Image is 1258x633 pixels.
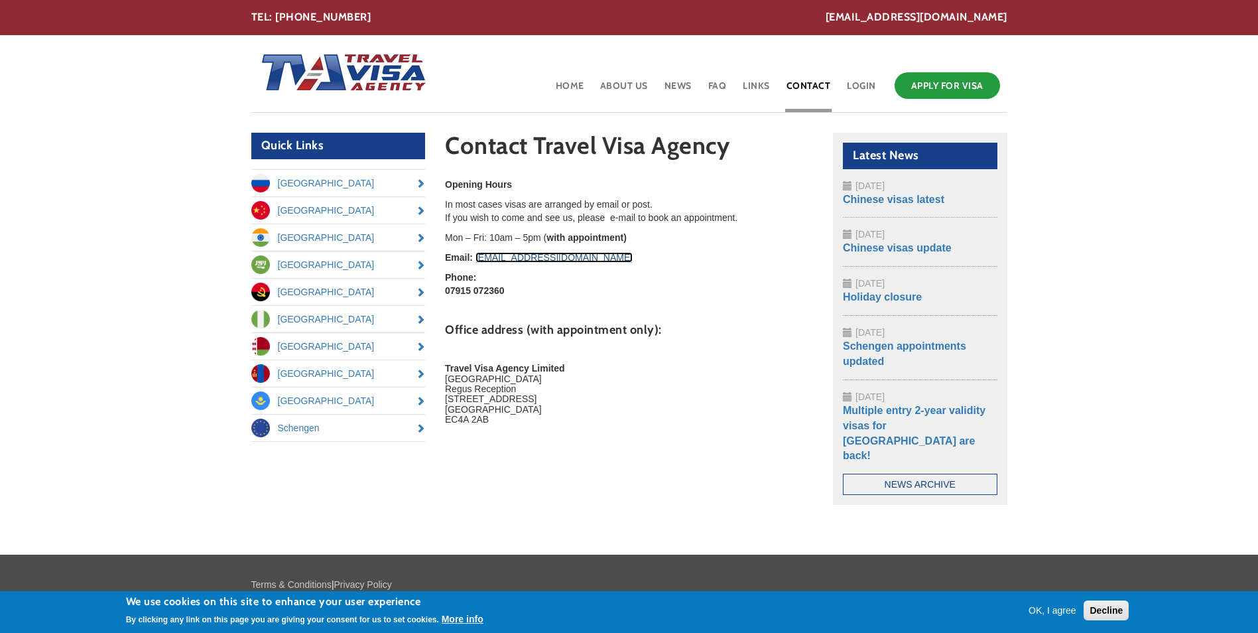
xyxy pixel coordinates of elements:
p: | [251,578,1007,591]
h2: Latest News [843,143,997,169]
a: Apply for Visa [895,72,1000,99]
p: In most cases visas are arranged by email or post. If you wish to come and see us, please e-mail ... [445,198,813,224]
h2: We use cookies on this site to enhance your user experience [126,595,483,609]
span: [DATE] [855,391,885,402]
a: [GEOGRAPHIC_DATA] [251,333,426,360]
a: Schengen appointments updated [843,340,966,367]
a: [GEOGRAPHIC_DATA] [251,306,426,332]
a: Schengen [251,415,426,441]
button: More info [442,612,483,626]
span: [DATE] [855,278,885,289]
a: [GEOGRAPHIC_DATA] [251,279,426,305]
button: Decline [1084,600,1129,620]
a: Holiday closure [843,291,922,303]
strong: Travel Visa Agency Limited [445,363,565,374]
span: [DATE] [855,229,885,240]
a: [GEOGRAPHIC_DATA] [251,170,426,196]
span: [DATE] [855,180,885,191]
a: Contact [785,69,832,112]
p: By clicking any link on this page you are giving your consent for us to set cookies. [126,615,439,624]
img: Home [251,40,428,107]
a: Login [846,69,877,112]
h5: [GEOGRAPHIC_DATA] Regus Reception [STREET_ADDRESS] [GEOGRAPHIC_DATA] EC4A 2AB [445,364,813,425]
a: [GEOGRAPHIC_DATA] [251,387,426,414]
a: News Archive [843,474,997,495]
a: Chinese visas update [843,242,952,253]
strong: Email: [445,252,473,263]
strong: Phone: [445,272,476,283]
span: [DATE] [855,327,885,338]
a: [GEOGRAPHIC_DATA] [251,360,426,387]
a: Chinese visas latest [843,194,944,205]
a: Privacy Policy [334,579,392,590]
a: [GEOGRAPHIC_DATA] [251,251,426,278]
a: [GEOGRAPHIC_DATA] [251,197,426,224]
a: Home [554,69,586,112]
strong: Office address (with appointment only): [445,322,662,337]
div: TEL: [PHONE_NUMBER] [251,10,1007,25]
a: About Us [599,69,649,112]
p: Mon – Fri: 10am – 5pm ( [445,231,813,244]
a: Multiple entry 2-year validity visas for [GEOGRAPHIC_DATA] are back! [843,405,985,462]
a: Terms & Conditions [251,579,332,590]
strong: with appointment) [546,232,627,243]
button: OK, I agree [1023,604,1082,617]
a: Links [741,69,771,112]
strong: 07915 072360 [445,285,505,296]
strong: Opening Hours [445,179,512,190]
a: [GEOGRAPHIC_DATA] [251,224,426,251]
a: FAQ [707,69,728,112]
a: News [663,69,693,112]
h1: Contact Travel Visa Agency [445,133,813,165]
a: [EMAIL_ADDRESS][DOMAIN_NAME] [475,252,633,263]
a: [EMAIL_ADDRESS][DOMAIN_NAME] [826,10,1007,25]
